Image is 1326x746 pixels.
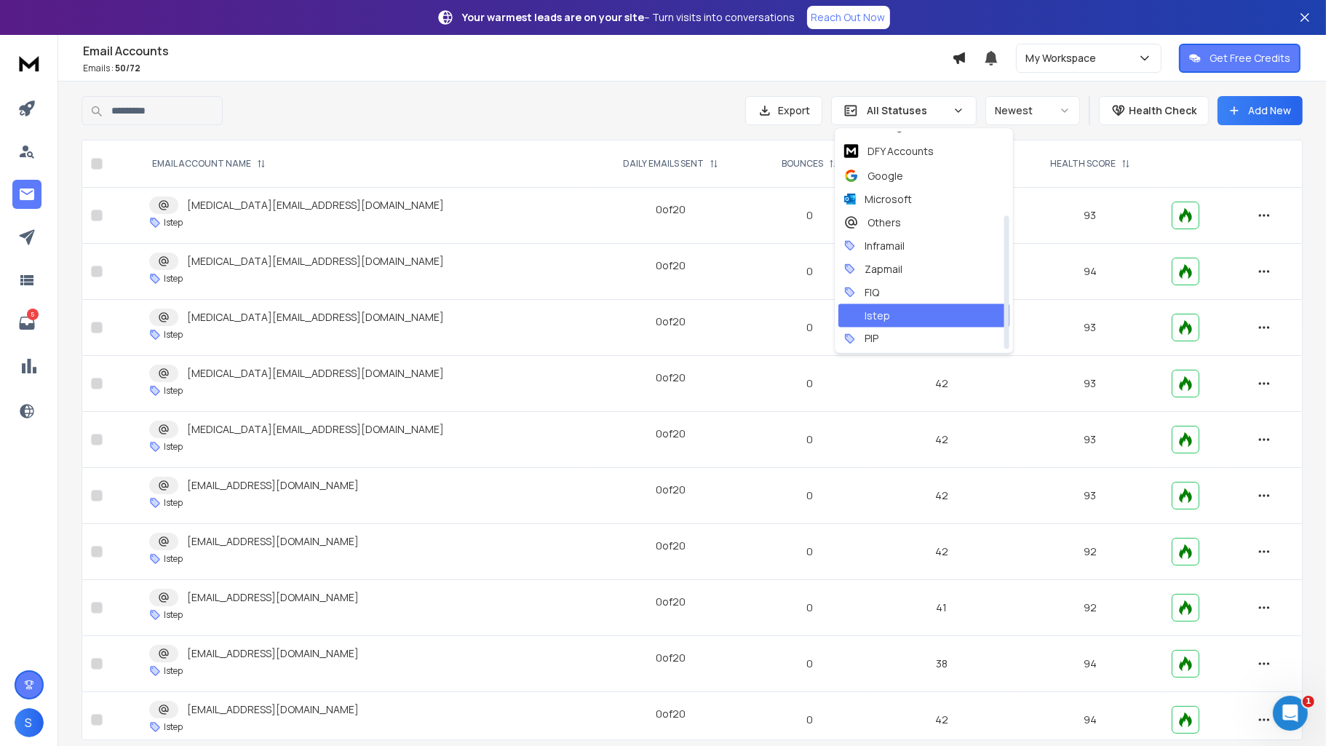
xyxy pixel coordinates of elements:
[12,309,41,338] a: 5
[187,366,444,381] p: [MEDICAL_DATA][EMAIL_ADDRESS][DOMAIN_NAME]
[865,468,1017,524] td: 42
[656,426,686,441] div: 0 of 20
[15,49,44,76] img: logo
[1017,636,1163,692] td: 94
[1017,412,1163,468] td: 93
[1099,96,1209,125] button: Health Check
[1017,188,1163,244] td: 93
[865,580,1017,636] td: 41
[164,273,183,285] p: Istep
[811,10,886,25] p: Reach Out Now
[865,412,1017,468] td: 42
[187,310,444,325] p: [MEDICAL_DATA][EMAIL_ADDRESS][DOMAIN_NAME]
[656,483,686,497] div: 0 of 20
[1303,696,1314,707] span: 1
[844,262,902,277] div: Zapmail
[463,10,645,24] strong: Your warmest leads are on your site
[187,198,444,213] p: [MEDICAL_DATA][EMAIL_ADDRESS][DOMAIN_NAME]
[15,708,44,737] button: S
[656,370,686,385] div: 0 of 20
[1017,580,1163,636] td: 92
[844,215,901,230] div: Others
[1017,244,1163,300] td: 94
[164,721,183,733] p: Istep
[656,707,686,721] div: 0 of 20
[164,553,183,565] p: Istep
[83,63,952,74] p: Emails :
[164,217,183,229] p: Istep
[844,192,912,207] div: Microsoft
[83,42,952,60] h1: Email Accounts
[763,488,857,503] p: 0
[763,376,857,391] p: 0
[745,96,822,125] button: Export
[844,143,934,160] div: DFY Accounts
[1025,51,1102,66] p: My Workspace
[865,356,1017,412] td: 42
[623,158,704,170] p: DAILY EMAILS SENT
[164,497,183,509] p: Istep
[656,258,686,273] div: 0 of 20
[844,309,890,323] div: Istep
[763,713,857,727] p: 0
[164,609,183,621] p: Istep
[1017,300,1163,356] td: 93
[865,524,1017,580] td: 42
[763,600,857,615] p: 0
[152,158,266,170] div: EMAIL ACCOUNT NAME
[807,6,890,29] a: Reach Out Now
[1218,96,1303,125] button: Add New
[187,534,359,549] p: [EMAIL_ADDRESS][DOMAIN_NAME]
[164,665,183,677] p: Istep
[656,595,686,609] div: 0 of 20
[985,96,1080,125] button: Newest
[164,441,183,453] p: Istep
[187,646,359,661] p: [EMAIL_ADDRESS][DOMAIN_NAME]
[844,332,878,346] div: PIP
[656,202,686,217] div: 0 of 20
[1017,356,1163,412] td: 93
[656,651,686,665] div: 0 of 20
[656,539,686,553] div: 0 of 20
[844,285,879,300] div: FIQ
[187,590,359,605] p: [EMAIL_ADDRESS][DOMAIN_NAME]
[782,158,823,170] p: BOUNCES
[656,314,686,329] div: 0 of 20
[164,329,183,341] p: Istep
[1017,468,1163,524] td: 93
[1017,524,1163,580] td: 92
[463,10,795,25] p: – Turn visits into conversations
[187,254,444,269] p: [MEDICAL_DATA][EMAIL_ADDRESS][DOMAIN_NAME]
[844,169,903,183] div: Google
[844,119,902,134] div: No Tag
[763,208,857,223] p: 0
[1273,696,1308,731] iframe: Intercom live chat
[187,422,444,437] p: [MEDICAL_DATA][EMAIL_ADDRESS][DOMAIN_NAME]
[867,103,947,118] p: All Statuses
[1050,158,1116,170] p: HEALTH SCORE
[1129,103,1196,118] p: Health Check
[763,320,857,335] p: 0
[844,239,905,253] div: Inframail
[115,62,140,74] span: 50 / 72
[865,636,1017,692] td: 38
[763,264,857,279] p: 0
[763,544,857,559] p: 0
[763,432,857,447] p: 0
[187,478,359,493] p: [EMAIL_ADDRESS][DOMAIN_NAME]
[27,309,39,320] p: 5
[1179,44,1301,73] button: Get Free Credits
[763,656,857,671] p: 0
[187,702,359,717] p: [EMAIL_ADDRESS][DOMAIN_NAME]
[164,385,183,397] p: Istep
[1210,51,1290,66] p: Get Free Credits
